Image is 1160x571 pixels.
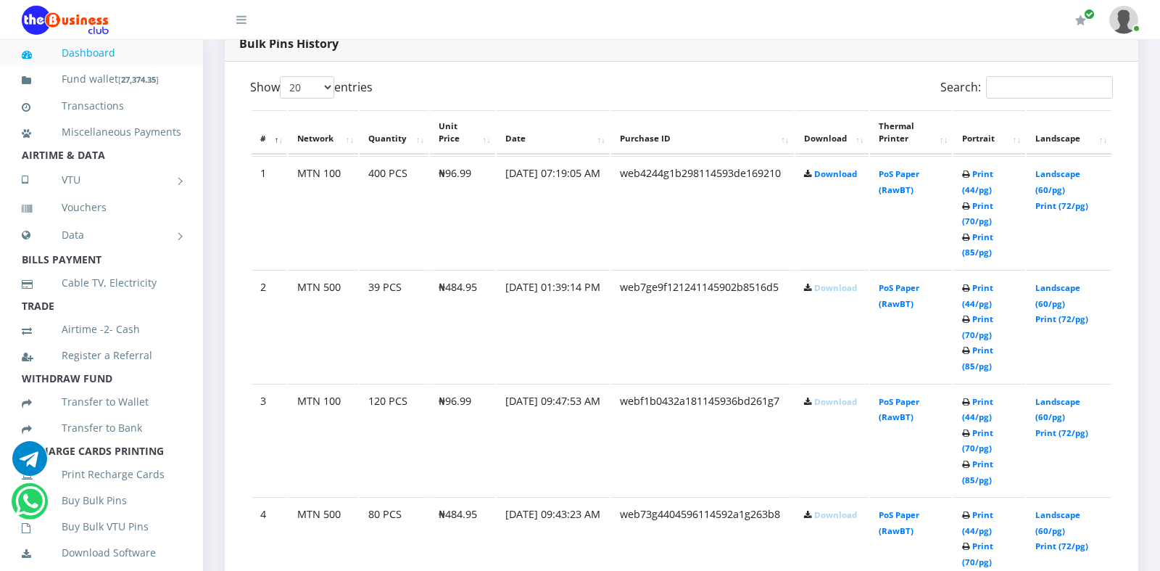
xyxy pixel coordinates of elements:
a: Miscellaneous Payments [22,115,181,149]
a: Print (85/pg) [962,231,993,258]
a: Print (72/pg) [1035,200,1088,211]
a: Print (44/pg) [962,509,993,536]
th: Landscape: activate to sort column ascending [1027,110,1111,155]
b: 27,374.35 [121,74,156,85]
a: Data [22,217,181,253]
a: Landscape (60/pg) [1035,509,1080,536]
i: Renew/Upgrade Subscription [1075,15,1086,26]
a: Print (72/pg) [1035,427,1088,438]
strong: Bulk Pins History [239,36,339,52]
a: PoS Paper (RawBT) [879,282,919,309]
label: Search: [940,76,1113,99]
a: Download [814,396,857,407]
a: Print (44/pg) [962,168,993,195]
th: Portrait: activate to sort column ascending [953,110,1025,155]
a: Download [814,168,857,179]
a: Airtime -2- Cash [22,313,181,346]
a: Transfer to Wallet [22,385,181,419]
a: Print (70/pg) [962,427,993,454]
select: Showentries [280,76,334,99]
th: #: activate to sort column descending [252,110,287,155]
td: 2 [252,270,287,382]
a: PoS Paper (RawBT) [879,509,919,536]
td: webf1b0432a181145936bd261g7 [611,384,794,496]
a: Print (70/pg) [962,541,993,567]
td: [DATE] 07:19:05 AM [497,156,610,268]
th: Thermal Printer: activate to sort column ascending [870,110,953,155]
label: Show entries [250,76,373,99]
td: ₦96.99 [430,156,495,268]
a: Print (85/pg) [962,459,993,485]
th: Unit Price: activate to sort column ascending [430,110,495,155]
a: Vouchers [22,191,181,224]
td: 39 PCS [360,270,428,382]
td: web7ge9f121241145902b8516d5 [611,270,794,382]
td: MTN 500 [289,270,358,382]
td: 1 [252,156,287,268]
a: Cable TV, Electricity [22,266,181,300]
span: Renew/Upgrade Subscription [1084,9,1095,20]
a: Chat for support [15,495,45,519]
a: Landscape (60/pg) [1035,396,1080,423]
a: Transfer to Bank [22,411,181,445]
input: Search: [986,76,1113,99]
td: MTN 100 [289,384,358,496]
a: Print (85/pg) [962,345,993,371]
img: User [1109,6,1138,34]
img: Logo [22,6,109,35]
a: PoS Paper (RawBT) [879,168,919,195]
td: [DATE] 01:39:14 PM [497,270,610,382]
a: Print Recharge Cards [22,458,181,491]
a: Dashboard [22,36,181,70]
a: Print (70/pg) [962,200,993,227]
a: Print (70/pg) [962,313,993,340]
td: MTN 100 [289,156,358,268]
a: Landscape (60/pg) [1035,282,1080,309]
th: Quantity: activate to sort column ascending [360,110,428,155]
td: 3 [252,384,287,496]
a: Print (72/pg) [1035,313,1088,324]
td: web4244g1b298114593de169210 [611,156,794,268]
a: Print (44/pg) [962,282,993,309]
td: [DATE] 09:47:53 AM [497,384,610,496]
a: Buy Bulk Pins [22,484,181,517]
td: 120 PCS [360,384,428,496]
td: ₦484.95 [430,270,495,382]
th: Date: activate to sort column ascending [497,110,610,155]
a: Download Software [22,536,181,570]
th: Purchase ID: activate to sort column ascending [611,110,794,155]
a: Print (72/pg) [1035,541,1088,551]
a: VTU [22,162,181,198]
a: Fund wallet[27,374.35] [22,62,181,96]
a: Chat for support [12,452,47,476]
a: Download [814,509,857,520]
th: Download: activate to sort column ascending [795,110,869,155]
a: Print (44/pg) [962,396,993,423]
a: Register a Referral [22,339,181,372]
td: ₦96.99 [430,384,495,496]
td: 400 PCS [360,156,428,268]
a: Landscape (60/pg) [1035,168,1080,195]
a: Buy Bulk VTU Pins [22,510,181,543]
small: [ ] [118,74,159,85]
a: Transactions [22,89,181,123]
a: Download [814,282,857,293]
a: PoS Paper (RawBT) [879,396,919,423]
th: Network: activate to sort column ascending [289,110,358,155]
